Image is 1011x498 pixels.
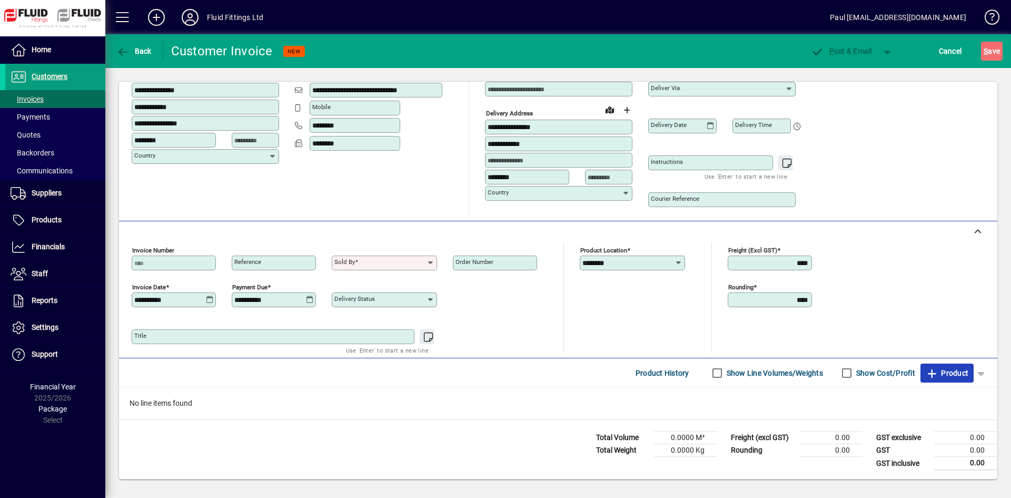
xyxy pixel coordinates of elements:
[173,8,207,27] button: Profile
[32,72,67,81] span: Customers
[11,167,73,175] span: Communications
[934,432,997,444] td: 0.00
[234,258,261,266] mat-label: Reference
[735,121,772,129] mat-label: Delivery time
[132,247,174,254] mat-label: Invoice number
[5,126,105,144] a: Quotes
[119,387,997,419] div: No line items found
[32,189,62,197] span: Suppliers
[829,47,834,55] span: P
[799,444,863,457] td: 0.00
[726,432,799,444] td: Freight (excl GST)
[981,42,1003,61] button: Save
[132,284,166,291] mat-label: Invoice date
[32,242,65,251] span: Financials
[5,341,105,368] a: Support
[725,368,823,378] label: Show Line Volumes/Weights
[811,47,872,55] span: ost & Email
[871,457,934,470] td: GST inclusive
[636,365,689,382] span: Product History
[207,9,263,26] div: Fluid Fittings Ltd
[140,8,173,27] button: Add
[728,284,754,291] mat-label: Rounding
[651,84,680,92] mat-label: Deliver via
[920,364,974,383] button: Product
[806,42,877,61] button: Post & Email
[799,432,863,444] td: 0.00
[651,195,699,202] mat-label: Courier Reference
[5,90,105,108] a: Invoices
[5,234,105,260] a: Financials
[346,344,429,356] mat-hint: Use 'Enter' to start a new line
[580,247,627,254] mat-label: Product location
[134,152,155,159] mat-label: Country
[830,9,966,26] div: Paul [EMAIL_ADDRESS][DOMAIN_NAME]
[32,296,57,305] span: Reports
[32,269,48,278] span: Staff
[312,103,331,111] mat-label: Mobile
[5,180,105,207] a: Suppliers
[5,108,105,126] a: Payments
[936,42,965,61] button: Cancel
[171,43,273,60] div: Customer Invoice
[601,101,618,118] a: View on map
[105,42,163,61] app-page-header-button: Back
[977,2,998,36] a: Knowledge Base
[32,350,58,358] span: Support
[11,95,44,103] span: Invoices
[654,444,717,457] td: 0.0000 Kg
[116,47,152,55] span: Back
[11,149,54,157] span: Backorders
[926,365,968,382] span: Product
[934,444,997,457] td: 0.00
[939,43,962,60] span: Cancel
[5,261,105,287] a: Staff
[488,189,509,196] mat-label: Country
[618,102,635,119] button: Choose address
[32,45,51,54] span: Home
[134,332,146,339] mat-label: Title
[114,42,154,61] button: Back
[288,48,301,55] span: NEW
[651,158,683,165] mat-label: Instructions
[334,295,375,302] mat-label: Delivery status
[5,144,105,162] a: Backorders
[5,162,105,180] a: Communications
[871,444,934,457] td: GST
[5,315,105,341] a: Settings
[11,113,50,121] span: Payments
[5,37,105,63] a: Home
[871,432,934,444] td: GST exclusive
[591,444,654,457] td: Total Weight
[455,258,493,266] mat-label: Order number
[631,364,693,383] button: Product History
[265,65,282,82] button: Copy to Delivery address
[334,258,355,266] mat-label: Sold by
[984,43,1000,60] span: ave
[591,432,654,444] td: Total Volume
[726,444,799,457] td: Rounding
[32,323,58,331] span: Settings
[934,457,997,470] td: 0.00
[38,405,67,413] span: Package
[654,432,717,444] td: 0.0000 M³
[705,170,787,182] mat-hint: Use 'Enter' to start a new line
[5,288,105,314] a: Reports
[30,383,76,391] span: Financial Year
[728,247,777,254] mat-label: Freight (excl GST)
[854,368,915,378] label: Show Cost/Profit
[232,284,267,291] mat-label: Payment due
[5,207,105,233] a: Products
[11,131,41,139] span: Quotes
[32,216,62,224] span: Products
[651,121,687,129] mat-label: Delivery date
[984,47,988,55] span: S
